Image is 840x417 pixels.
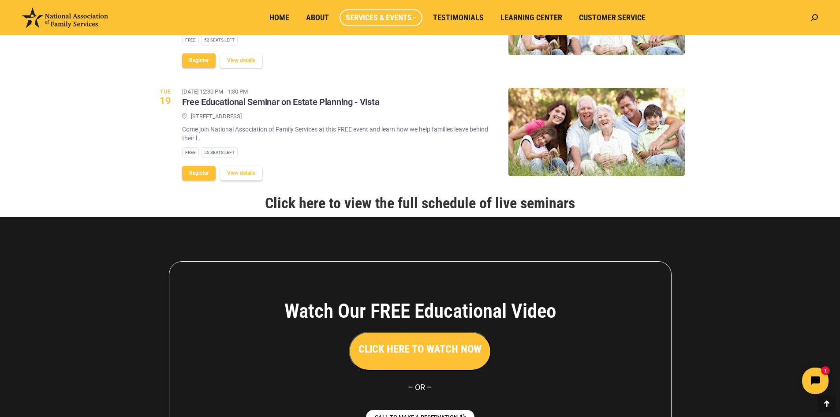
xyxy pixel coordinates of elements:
[182,35,199,45] div: Free
[265,194,575,212] a: Click here to view the full schedule of live seminars
[508,88,685,176] img: Free Educational Seminar on Estate Planning - Vista
[408,383,432,392] span: – OR –
[235,299,605,323] h4: Watch Our FREE Educational Video
[573,9,652,26] a: Customer Service
[201,35,238,45] div: 52 Seats left
[191,113,242,121] span: [STREET_ADDRESS]
[494,9,568,26] a: Learning Center
[346,13,416,23] span: Services & Events
[22,8,108,28] img: National Association of Family Services
[182,166,216,180] button: Register
[182,97,380,108] h3: Free Educational Seminar on Estate Planning - Vista
[201,147,238,158] div: 55 Seats left
[358,342,482,357] h3: CLICK HERE TO WATCH NOW
[684,360,836,402] iframe: Tidio Chat
[220,53,262,68] button: View details
[579,13,646,23] span: Customer Service
[427,9,490,26] a: Testimonials
[306,13,329,23] span: About
[220,166,262,180] button: View details
[433,13,484,23] span: Testimonials
[349,345,491,354] a: CLICK HERE TO WATCH NOW
[156,96,175,106] span: 19
[500,13,562,23] span: Learning Center
[269,13,289,23] span: Home
[182,53,216,68] button: Register
[182,87,380,96] time: [DATE] 12:30 pm - 1:30 pm
[182,147,199,158] div: Free
[156,89,175,94] span: Tue
[349,332,491,371] button: CLICK HERE TO WATCH NOW
[182,125,495,143] p: Come join National Association of Family Services at this FREE event and learn how we help famili...
[300,9,335,26] a: About
[263,9,295,26] a: Home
